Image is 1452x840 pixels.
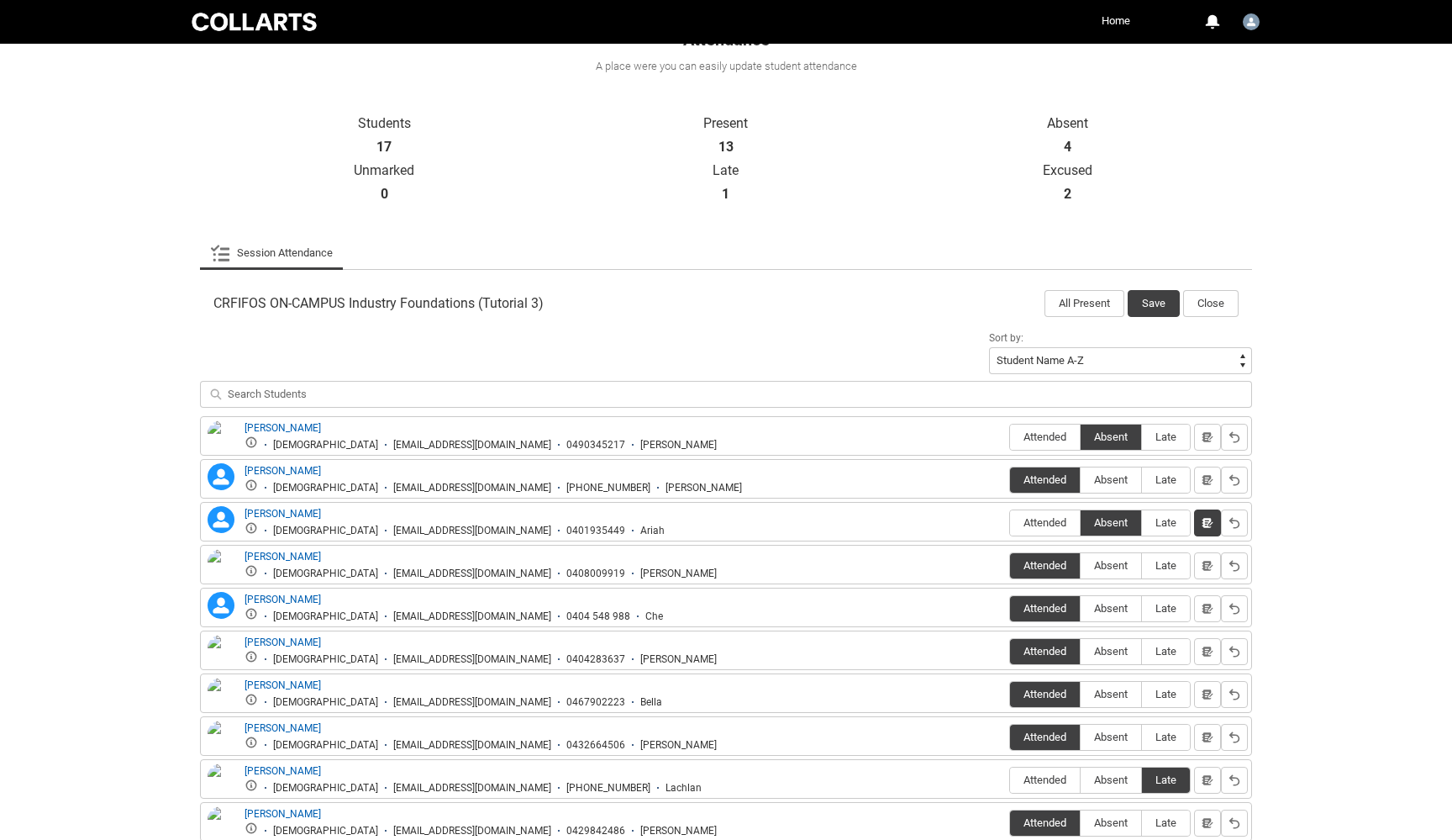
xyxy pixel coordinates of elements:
[640,825,717,837] div: [PERSON_NAME]
[1183,290,1239,317] button: Close
[1081,645,1141,658] span: Absent
[555,162,897,179] p: Late
[1010,731,1080,743] span: Attended
[1142,516,1190,529] span: Late
[640,568,717,580] div: [PERSON_NAME]
[1142,731,1190,743] span: Late
[1194,552,1221,579] button: Notes
[566,568,625,580] div: 0408009919
[1194,810,1221,837] button: Notes
[1081,559,1141,572] span: Absent
[566,653,625,666] div: 0404283637
[273,439,378,452] div: [DEMOGRAPHIC_DATA]
[1221,724,1248,751] button: Reset
[1194,467,1221,494] button: Notes
[245,808,321,820] a: [PERSON_NAME]
[393,653,551,666] div: [EMAIL_ADDRESS][DOMAIN_NAME]
[1010,816,1080,829] span: Attended
[665,782,702,795] div: Lachlan
[393,739,551,752] div: [EMAIL_ADDRESS][DOMAIN_NAME]
[208,592,234,619] lightning-icon: Che Tomlin
[245,551,321,563] a: [PERSON_NAME]
[273,782,378,795] div: [DEMOGRAPHIC_DATA]
[566,782,650,795] div: [PHONE_NUMBER]
[566,439,625,452] div: 0490345217
[1142,816,1190,829] span: Late
[1221,810,1248,837] button: Reset
[566,825,625,837] div: 0429842486
[208,506,234,533] lightning-icon: Ariah Wells
[1194,681,1221,708] button: Notes
[245,508,321,520] a: [PERSON_NAME]
[1081,516,1141,529] span: Absent
[245,594,321,605] a: [PERSON_NAME]
[1221,595,1248,622] button: Reset
[1239,7,1264,34] button: User Profile Tristan.Courtney
[897,115,1239,132] p: Absent
[200,236,343,270] li: Session Attendance
[640,525,665,537] div: Ariah
[1194,595,1221,622] button: Notes
[665,482,742,494] div: [PERSON_NAME]
[1221,467,1248,494] button: Reset
[213,115,555,132] p: Students
[640,696,662,709] div: Bella
[566,610,630,623] div: 0404 548 988
[245,422,321,434] a: [PERSON_NAME]
[1194,767,1221,794] button: Notes
[208,635,234,672] img: Emily Ta
[566,739,625,752] div: 0432664506
[393,610,551,623] div: [EMAIL_ADDRESS][DOMAIN_NAME]
[1010,774,1080,786] span: Attended
[1243,13,1260,30] img: Tristan.Courtney
[208,420,234,457] img: Alana Young
[989,332,1023,344] span: Sort by:
[393,525,551,537] div: [EMAIL_ADDRESS][DOMAIN_NAME]
[566,482,650,494] div: [PHONE_NUMBER]
[1064,139,1071,156] strong: 4
[566,525,625,537] div: 0401935449
[393,782,551,795] div: [EMAIL_ADDRESS][DOMAIN_NAME]
[1081,602,1141,615] span: Absent
[1081,473,1141,486] span: Absent
[1097,8,1134,34] a: Home
[1221,552,1248,579] button: Reset
[213,295,544,312] span: CRFIFOS ON-CAMPUS Industry Foundations (Tutorial 3)
[376,139,392,156] strong: 17
[1010,559,1080,572] span: Attended
[198,58,1254,75] div: A place were you can easily update student attendance
[393,482,551,494] div: [EMAIL_ADDRESS][DOMAIN_NAME]
[1221,681,1248,708] button: Reset
[1194,638,1221,665] button: Notes
[1142,688,1190,700] span: Late
[1010,473,1080,486] span: Attended
[1081,816,1141,829] span: Absent
[245,765,321,777] a: [PERSON_NAME]
[393,568,551,580] div: [EMAIL_ADDRESS][DOMAIN_NAME]
[1081,731,1141,743] span: Absent
[1010,516,1080,529] span: Attended
[1221,510,1248,536] button: Reset
[208,678,234,715] img: Isabella Baxter
[1221,638,1248,665] button: Reset
[1142,602,1190,615] span: Late
[1044,290,1124,317] button: All Present
[245,465,321,477] a: [PERSON_NAME]
[273,825,378,837] div: [DEMOGRAPHIC_DATA]
[1010,688,1080,700] span: Attended
[393,825,551,837] div: [EMAIL_ADDRESS][DOMAIN_NAME]
[1010,645,1080,658] span: Attended
[722,186,729,203] strong: 1
[640,439,717,452] div: [PERSON_NAME]
[1142,431,1190,443] span: Late
[1142,774,1190,786] span: Late
[1081,431,1141,443] span: Absent
[1194,510,1221,536] button: Notes
[273,525,378,537] div: [DEMOGRAPHIC_DATA]
[208,721,234,758] img: Lachlan Spencer
[1221,424,1248,451] button: Reset
[208,763,234,800] img: Lachlan Whearem
[1081,688,1141,700] span: Absent
[1142,559,1190,572] span: Late
[718,139,734,156] strong: 13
